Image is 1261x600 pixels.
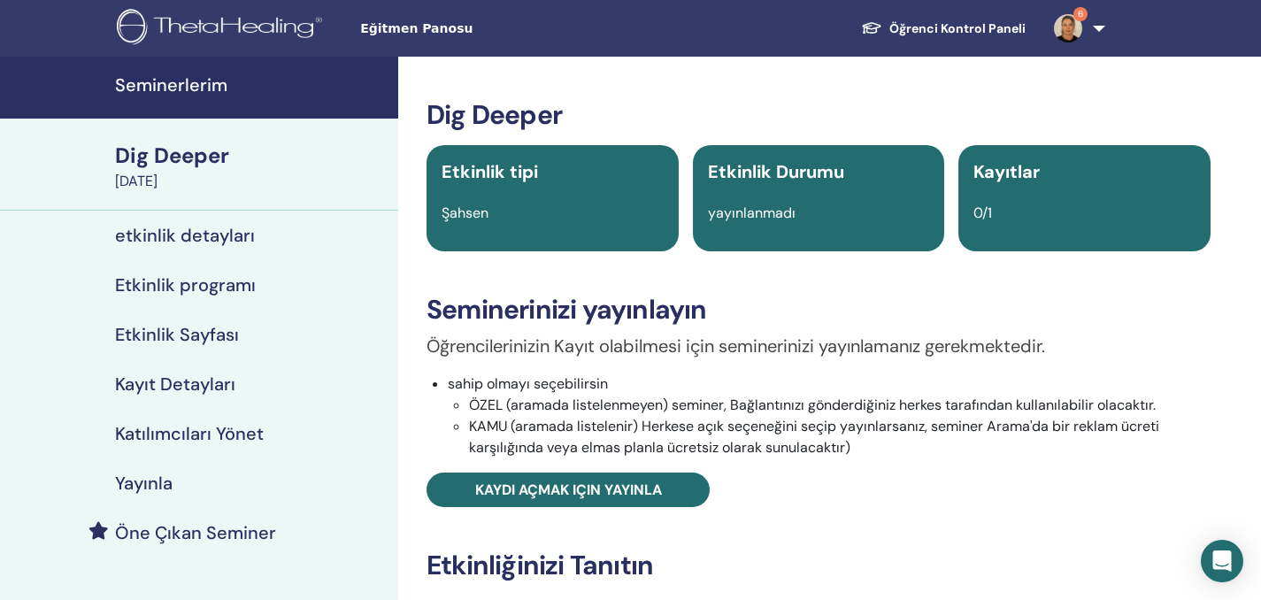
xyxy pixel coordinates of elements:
h4: etkinlik detayları [115,225,255,246]
h4: Yayınla [115,473,173,494]
h4: Etkinlik Sayfası [115,324,239,345]
span: 6 [1073,7,1088,21]
li: ÖZEL (aramada listelenmeyen) seminer, Bağlantınızı gönderdiğiniz herkes tarafından kullanılabilir... [469,395,1211,416]
div: Open Intercom Messenger [1201,540,1243,582]
h4: Katılımcıları Yönet [115,423,264,444]
li: KAMU (aramada listelenir) Herkese açık seçeneğini seçip yayınlarsanız, seminer Arama'da bir rekla... [469,416,1211,458]
span: Şahsen [442,204,488,222]
a: Öğrenci Kontrol Paneli [847,12,1040,45]
h4: Kayıt Detayları [115,373,235,395]
span: Kaydı açmak için yayınla [475,481,662,499]
div: Dig Deeper [115,141,388,171]
h4: Seminerlerim [115,74,388,96]
p: Öğrencilerinizin Kayıt olabilmesi için seminerinizi yayınlamanız gerekmektedir. [427,333,1211,359]
span: Etkinlik Durumu [708,160,844,183]
a: Dig Deeper[DATE] [104,141,398,192]
img: default.jpg [1054,14,1082,42]
div: [DATE] [115,171,388,192]
span: 0/1 [973,204,992,222]
li: sahip olmayı seçebilirsin [448,373,1211,458]
span: Kayıtlar [973,160,1040,183]
a: Kaydı açmak için yayınla [427,473,710,507]
h4: Etkinlik programı [115,274,256,296]
h3: Etkinliğinizi Tanıtın [427,550,1211,581]
h4: Öne Çıkan Seminer [115,522,276,543]
h3: Dig Deeper [427,99,1211,131]
span: Etkinlik tipi [442,160,538,183]
h3: Seminerinizi yayınlayın [427,294,1211,326]
span: Eğitmen Panosu [360,19,626,38]
span: yayınlanmadı [708,204,796,222]
img: graduation-cap-white.svg [861,20,882,35]
img: logo.png [117,9,328,49]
